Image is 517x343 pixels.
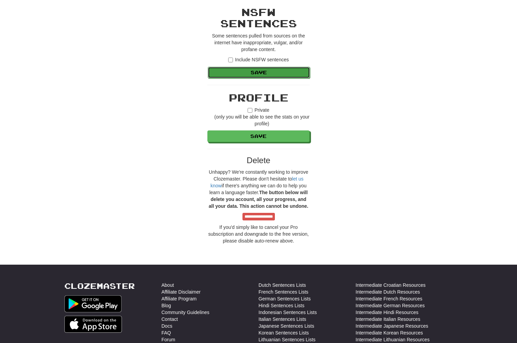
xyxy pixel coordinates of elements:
[356,316,420,323] a: Intermediate Italian Resources
[356,336,429,343] a: Intermediate Lithuanian Resources
[356,329,423,336] a: Intermediate Korean Resources
[161,289,201,295] a: Affiliate Disclaimer
[356,289,420,295] a: Intermediate Dutch Resources
[210,176,303,188] a: let us know
[161,309,209,316] a: Community Guidelines
[356,302,425,309] a: Intermediate German Resources
[356,323,428,329] a: Intermediate Japanese Resources
[248,108,252,113] input: Private(only you will be able to see the stats on your profile)
[64,282,135,290] a: Clozemaster
[258,302,304,309] a: Hindi Sentences Lists
[207,107,310,127] label: Private (only you will be able to see the stats on your profile)
[258,329,309,336] a: Korean Sentences Lists
[207,92,310,103] h2: Profile
[258,309,317,316] a: Indonesian Sentences Lists
[161,323,172,329] a: Docs
[161,329,171,336] a: FAQ
[207,130,310,142] button: Save
[207,169,310,209] p: Unhappy? We're constantly working to improve Clozemaster. Please don't hesitate to if there's any...
[356,282,425,289] a: Intermediate Croatian Resources
[161,282,174,289] a: About
[207,156,310,165] h3: Delete
[258,323,314,329] a: Japanese Sentences Lists
[258,295,311,302] a: German Sentences Lists
[161,295,197,302] a: Affiliate Program
[209,190,308,209] strong: The button below will delete you account, all your progress, and all your data. This action canno...
[228,56,289,63] label: Include NSFW sentences
[207,32,310,53] p: Some sentences pulled from sources on the internet have inappropriate, vulgar, and/or profane con...
[258,289,308,295] a: French Sentences Lists
[207,224,310,244] p: If you'd simply like to cancel your Pro subscription and downgrade to the free version, please di...
[161,302,171,309] a: Blog
[258,282,306,289] a: Dutch Sentences Lists
[208,67,310,78] button: Save
[258,336,315,343] a: Lithuanian Sentences Lists
[64,316,122,333] img: Get it on App Store
[207,6,310,29] h2: NSFW Sentences
[161,336,175,343] a: Forum
[64,295,122,312] img: Get it on Google Play
[228,58,233,62] input: Include NSFW sentences
[161,316,178,323] a: Contact
[356,295,422,302] a: Intermediate French Resources
[356,309,418,316] a: Intermediate Hindi Resources
[258,316,306,323] a: Italian Sentences Lists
